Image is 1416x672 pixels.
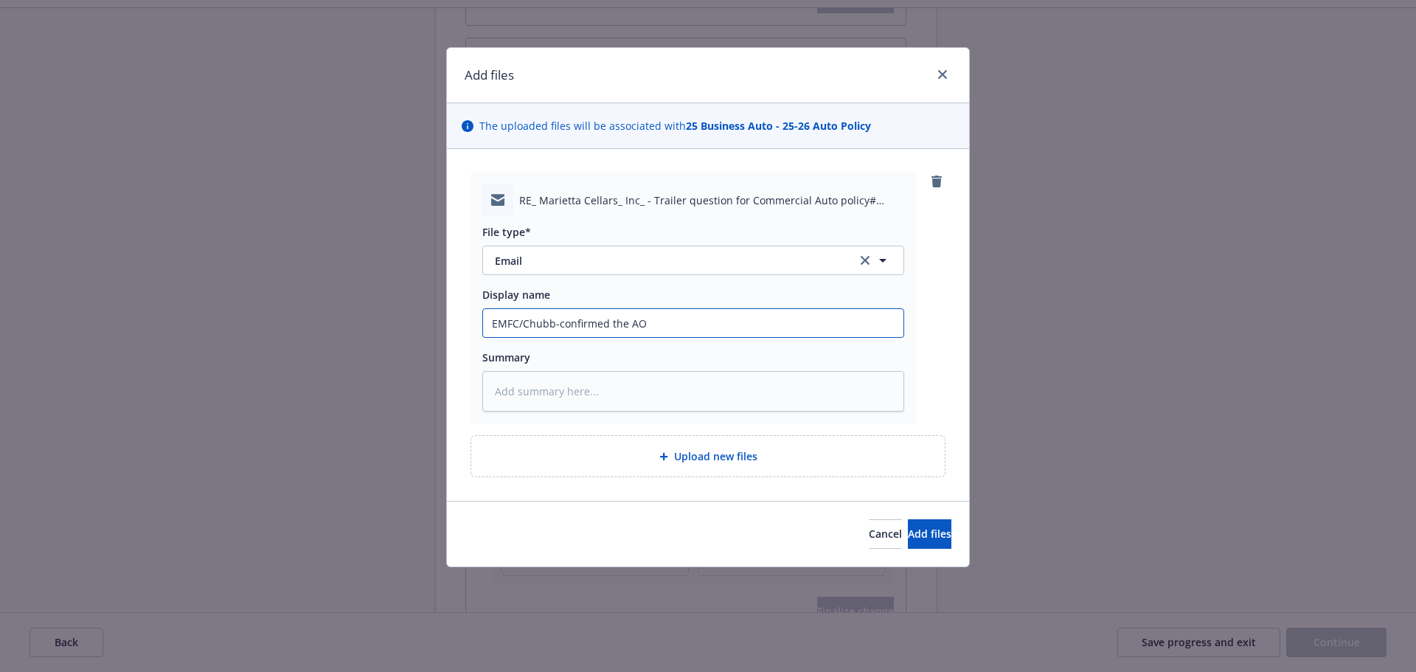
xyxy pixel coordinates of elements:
[908,519,951,549] button: Add files
[686,119,871,133] strong: 25 Business Auto - 25-26 Auto Policy
[482,350,530,364] span: Summary
[479,118,871,134] span: The uploaded files will be associated with
[674,448,757,464] span: Upload new files
[519,193,904,208] span: RE_ Marietta Cellars_ Inc_ - Trailer question for Commercial Auto policy# [PHONE_NUMBER].msg
[856,252,874,269] a: clear selection
[482,225,531,239] span: File type*
[483,309,903,337] input: Add display name here...
[495,253,836,269] span: Email
[471,435,945,477] div: Upload new files
[482,246,904,275] button: Emailclear selection
[465,66,514,85] h1: Add files
[869,519,902,549] button: Cancel
[869,527,902,541] span: Cancel
[928,173,945,190] a: remove
[934,66,951,83] a: close
[908,527,951,541] span: Add files
[482,288,550,302] span: Display name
